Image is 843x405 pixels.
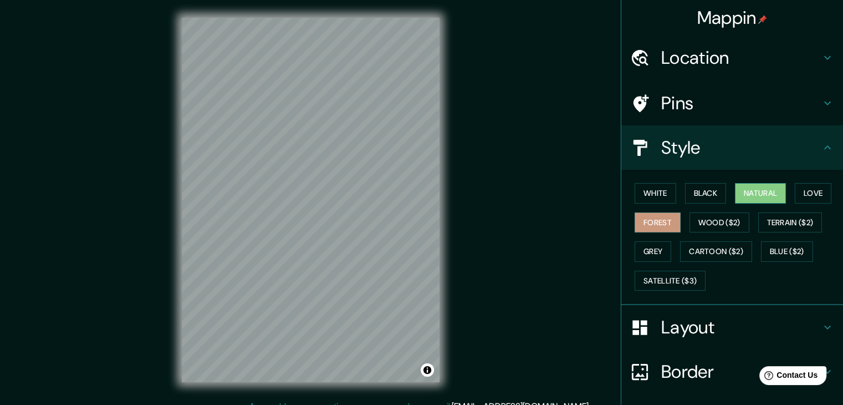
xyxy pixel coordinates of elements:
[761,241,813,262] button: Blue ($2)
[661,361,821,383] h4: Border
[689,212,749,233] button: Wood ($2)
[635,183,676,204] button: White
[735,183,786,204] button: Natural
[685,183,727,204] button: Black
[661,136,821,159] h4: Style
[744,362,831,393] iframe: Help widget launcher
[182,18,440,382] canvas: Map
[697,7,768,29] h4: Mappin
[621,350,843,394] div: Border
[621,36,843,80] div: Location
[621,305,843,350] div: Layout
[661,92,821,114] h4: Pins
[635,271,706,291] button: Satellite ($3)
[635,212,681,233] button: Forest
[421,363,434,377] button: Toggle attribution
[635,241,671,262] button: Grey
[758,15,767,24] img: pin-icon.png
[795,183,831,204] button: Love
[661,316,821,338] h4: Layout
[680,241,752,262] button: Cartoon ($2)
[621,81,843,125] div: Pins
[758,212,822,233] button: Terrain ($2)
[661,47,821,69] h4: Location
[621,125,843,170] div: Style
